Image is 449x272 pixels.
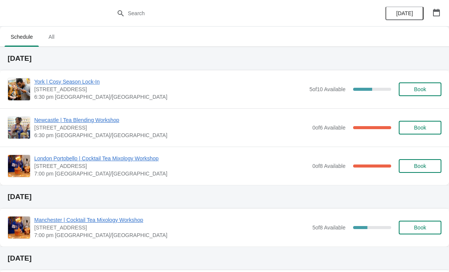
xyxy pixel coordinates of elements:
[8,155,30,177] img: London Portobello | Cocktail Tea Mixology Workshop | 158 Portobello Road, London W11 2EB, UK | 7:...
[312,163,346,169] span: 0 of 8 Available
[414,125,426,131] span: Book
[8,193,441,201] h2: [DATE]
[34,85,306,93] span: [STREET_ADDRESS]
[5,30,39,44] span: Schedule
[414,163,426,169] span: Book
[127,6,337,20] input: Search
[396,10,413,16] span: [DATE]
[42,30,61,44] span: All
[414,86,426,92] span: Book
[8,217,30,239] img: Manchester | Cocktail Tea Mixology Workshop | 57 Church Street, Manchester M4 1PD, UK | 7:00 pm E...
[8,55,441,62] h2: [DATE]
[34,93,306,101] span: 6:30 pm [GEOGRAPHIC_DATA]/[GEOGRAPHIC_DATA]
[34,124,309,131] span: [STREET_ADDRESS]
[312,125,346,131] span: 0 of 6 Available
[399,159,441,173] button: Book
[8,117,30,139] img: Newcastle | Tea Blending Workshop | 123 Grainger Street, Newcastle upon Tyne, NE1 5AE | 6:30 pm E...
[312,225,346,231] span: 5 of 8 Available
[34,131,309,139] span: 6:30 pm [GEOGRAPHIC_DATA]/[GEOGRAPHIC_DATA]
[34,216,309,224] span: Manchester | Cocktail Tea Mixology Workshop
[34,155,309,162] span: London Portobello | Cocktail Tea Mixology Workshop
[399,221,441,234] button: Book
[414,225,426,231] span: Book
[34,231,309,239] span: 7:00 pm [GEOGRAPHIC_DATA]/[GEOGRAPHIC_DATA]
[34,224,309,231] span: [STREET_ADDRESS]
[34,116,309,124] span: Newcastle | Tea Blending Workshop
[34,162,309,170] span: [STREET_ADDRESS]
[8,255,441,262] h2: [DATE]
[34,170,309,177] span: 7:00 pm [GEOGRAPHIC_DATA]/[GEOGRAPHIC_DATA]
[34,78,306,85] span: York | Cosy Season Lock-In
[399,121,441,134] button: Book
[8,78,30,100] img: York | Cosy Season Lock-In | 73 Low Petergate, YO1 7HY | 6:30 pm Europe/London
[385,6,424,20] button: [DATE]
[309,86,346,92] span: 5 of 10 Available
[399,82,441,96] button: Book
